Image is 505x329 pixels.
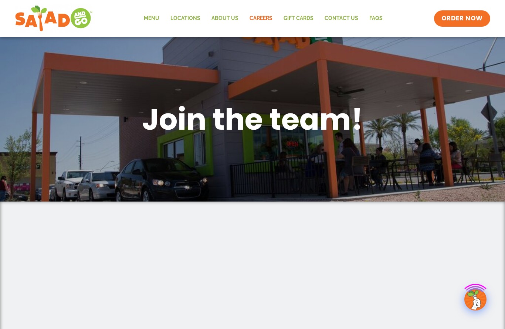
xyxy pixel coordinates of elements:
span: ORDER NOW [441,14,483,23]
a: Careers [244,10,278,27]
a: About Us [206,10,244,27]
a: Contact Us [319,10,364,27]
a: FAQs [364,10,388,27]
a: Menu [138,10,165,27]
img: new-SAG-logo-768×292 [15,4,93,33]
a: Locations [165,10,206,27]
a: ORDER NOW [434,10,490,27]
nav: Menu [138,10,388,27]
a: GIFT CARDS [278,10,319,27]
h1: Join the team! [60,100,445,139]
